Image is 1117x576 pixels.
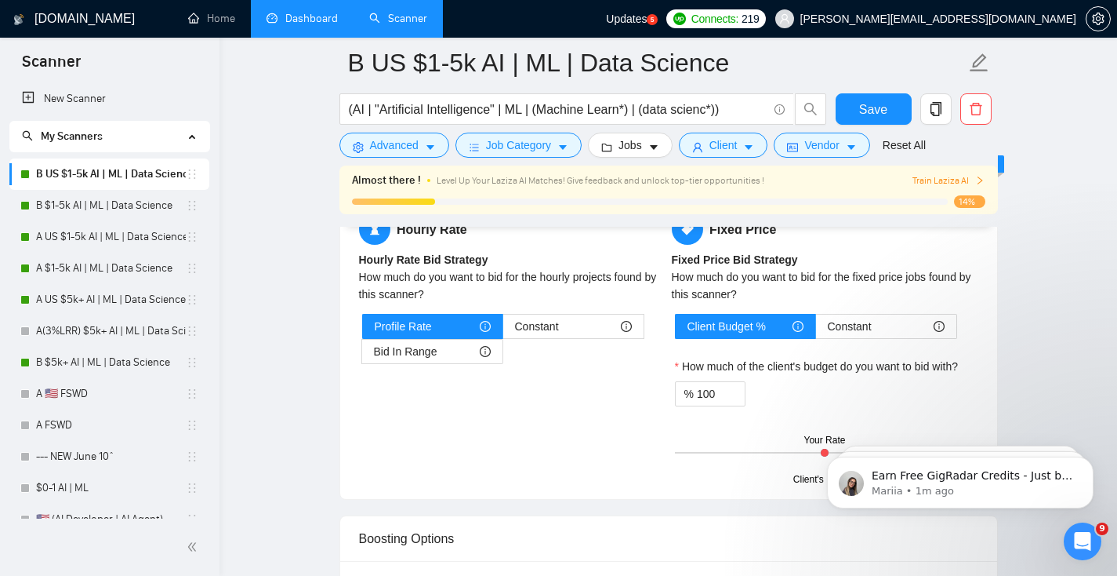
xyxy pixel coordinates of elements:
span: 9 [1096,523,1108,535]
a: --- NEW June 10ˆ [36,441,186,472]
span: Almost there ! [352,172,421,189]
input: Scanner name... [348,43,966,82]
span: caret-down [557,141,568,153]
span: Jobs [618,137,642,154]
span: delete [961,102,991,116]
span: Constant [515,315,559,338]
span: info-circle [774,104,785,115]
span: setting [1086,13,1110,25]
span: right [975,176,985,185]
input: Search Freelance Jobs... [349,100,767,119]
span: holder [186,199,198,212]
span: info-circle [621,321,632,332]
b: Hourly Rate Bid Strategy [359,253,488,266]
a: B $5k+ AI | ML | Data Science [36,347,186,378]
span: My Scanners [22,129,103,143]
a: 🇺🇸 (AI Developer | AI Agent) [36,504,186,535]
div: How much do you want to bid for the hourly projects found by this scanner? [359,268,665,303]
span: edit [969,53,989,73]
span: Updates [606,13,647,25]
span: caret-down [846,141,857,153]
li: A US $5k+ AI | ML | Data Science [9,284,209,315]
span: New [975,158,997,170]
span: Constant [828,315,872,338]
span: caret-down [743,141,754,153]
span: info-circle [480,346,491,357]
span: holder [186,388,198,400]
span: hourglass [359,213,390,245]
li: 🇺🇸 (AI Developer | AI Agent) [9,504,209,535]
span: user [779,13,790,24]
a: searchScanner [369,12,427,25]
span: Decrease Value [727,394,745,406]
span: holder [186,168,198,180]
span: caret-down [425,141,436,153]
li: A FSWD [9,410,209,441]
img: logo [13,7,24,32]
span: Connects: [691,10,738,27]
span: holder [186,231,198,243]
li: B $1-5k AI | ML | Data Science [9,190,209,221]
button: search [795,93,826,125]
button: setting [1086,6,1111,31]
span: Vendor [804,137,839,154]
span: info-circle [792,321,803,332]
a: A FSWD [36,410,186,441]
span: 219 [742,10,759,27]
div: Client's Budget [793,472,856,487]
a: homeHome [188,12,235,25]
a: dashboardDashboard [267,12,338,25]
a: A US $1-5k AI | ML | Data Science [36,221,186,253]
h5: Hourly Rate [359,213,665,245]
span: Scanner [9,50,93,83]
span: holder [186,356,198,369]
span: Client [709,137,738,154]
span: search [22,130,33,141]
span: caret-down [648,141,659,153]
span: Save [859,100,887,119]
span: holder [186,325,198,337]
a: 5 [647,14,658,25]
span: folder [601,141,612,153]
a: B $1-5k AI | ML | Data Science [36,190,186,221]
span: bars [469,141,480,153]
span: holder [186,262,198,275]
span: Advanced [370,137,419,154]
span: holder [186,450,198,463]
a: New Scanner [22,83,197,115]
span: 14% [954,195,985,208]
span: tag [672,213,703,245]
button: settingAdvancedcaret-down [339,133,449,158]
a: A US $5k+ AI | ML | Data Science [36,284,186,315]
li: New Scanner [9,83,209,115]
button: folderJobscaret-down [588,133,673,158]
a: B US $1-5k AI | ML | Data Science [36,159,186,190]
li: B US $1-5k AI | ML | Data Science [9,159,209,190]
button: Train Laziza AI [912,173,985,188]
span: holder [186,293,198,306]
button: Save [836,93,912,125]
button: delete [960,93,992,125]
span: Bid In Range [374,340,437,363]
a: Reset All [883,137,926,154]
li: A US $1-5k AI | ML | Data Science [9,221,209,253]
span: setting [353,141,364,153]
li: B $5k+ AI | ML | Data Science [9,347,209,378]
span: Profile Rate [375,315,432,338]
span: down [732,396,742,405]
span: double-left [187,539,202,555]
a: setting [1086,13,1111,25]
a: A $1-5k AI | ML | Data Science [36,253,186,284]
li: A(3%LRR) $5k+ AI | ML | Data Science [9,315,209,347]
span: copy [921,102,951,116]
span: holder [186,513,198,526]
button: copy [920,93,952,125]
span: Increase Value [727,382,745,394]
span: Job Category [486,137,551,154]
a: A 🇺🇸 FSWD [36,378,186,410]
li: A 🇺🇸 FSWD [9,378,209,410]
